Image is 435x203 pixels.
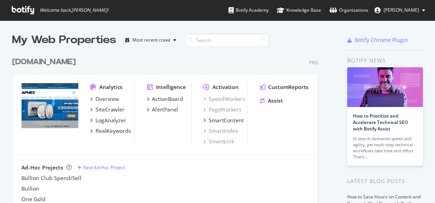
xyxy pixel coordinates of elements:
[152,106,178,113] div: AlertPanel
[22,83,78,129] img: APMEX.com
[12,57,79,68] a: [DOMAIN_NAME]
[96,116,126,124] div: LogAnalyzer
[228,6,269,14] div: Botify Academy
[204,138,234,145] a: SmartLink
[347,67,423,107] img: How to Prioritize and Accelerate Technical SEO with Botify Assist
[122,34,179,46] button: Most recent crawl
[329,6,368,14] div: Organizations
[268,83,309,91] div: CustomReports
[40,7,108,13] span: Welcome back, [PERSON_NAME] !
[90,127,131,135] a: RealKeywords
[152,95,183,103] div: ActionBoard
[22,195,45,203] a: One Gold
[353,136,417,160] div: AI search demands speed and agility, yet multi-step technical workflows take time and effort. Tha...
[78,164,125,170] a: New Ad-Hoc Project
[260,97,283,104] a: Assist
[204,95,245,103] a: SpeedWorkers
[213,83,239,91] div: Activation
[90,106,125,113] a: SiteCrawler
[90,116,126,124] a: LogAnalyzer
[96,127,131,135] div: RealKeywords
[353,113,408,132] a: How to Prioritize and Accelerate Technical SEO with Botify Assist
[204,127,238,135] a: SmartIndex
[83,164,125,170] div: New Ad-Hoc Project
[156,83,186,91] div: Intelligence
[260,83,309,91] a: CustomReports
[347,177,423,185] div: Latest Blog Posts
[204,116,244,124] a: SmartContent
[204,106,242,113] a: PageWorkers
[12,33,116,48] div: My Web Properties
[185,34,269,47] input: Search
[147,95,183,103] a: ActionBoard
[22,185,39,192] a: Bullion
[355,36,408,44] div: Botify Chrome Plugin
[90,95,119,103] a: Overview
[368,4,431,16] button: [PERSON_NAME]
[384,7,419,13] span: Zachary Thompson
[347,36,408,44] a: Botify Chrome Plugin
[96,106,125,113] div: SiteCrawler
[309,59,318,66] div: Pro
[209,116,244,124] div: SmartContent
[12,57,76,68] div: [DOMAIN_NAME]
[268,97,283,104] div: Assist
[22,174,81,182] a: Bullion Club Spend/Sell
[99,83,123,91] div: Analytics
[347,56,423,65] div: Botify news
[277,6,321,14] div: Knowledge Base
[147,106,178,113] a: AlertPanel
[22,164,63,171] div: Ad-Hoc Projects
[132,38,170,42] div: Most recent crawl
[96,95,119,103] div: Overview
